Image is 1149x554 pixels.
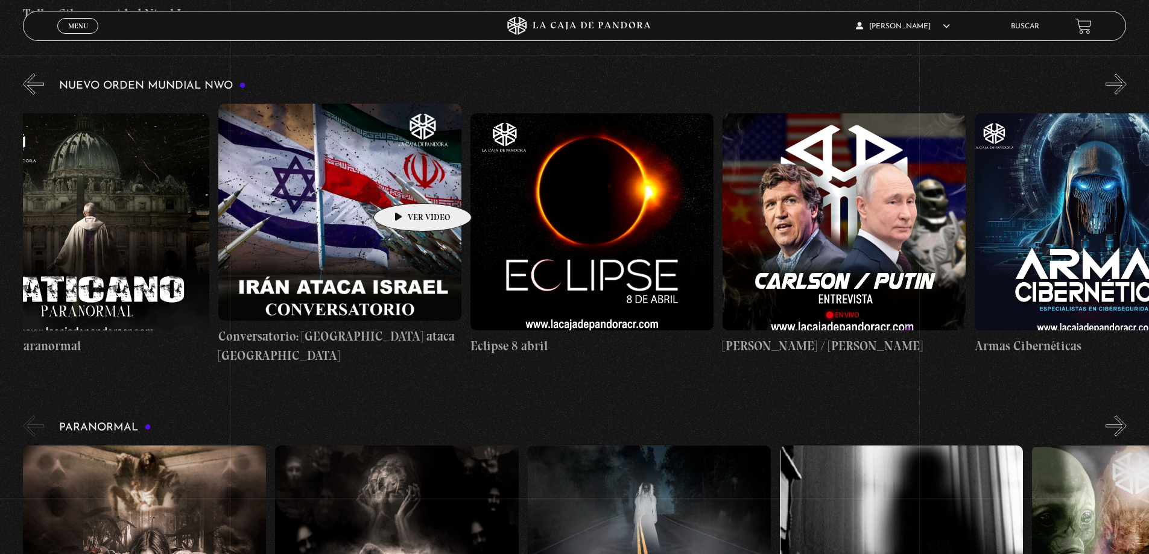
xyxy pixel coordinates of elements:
a: Buscar [1011,23,1039,30]
span: Cerrar [64,33,92,41]
h4: Taller Ciberseguridad Nivel I [23,4,266,24]
a: Conversatorio: [GEOGRAPHIC_DATA] ataca [GEOGRAPHIC_DATA] [218,104,461,365]
span: [PERSON_NAME] [856,23,950,30]
h4: Conversatorio: [GEOGRAPHIC_DATA] ataca [GEOGRAPHIC_DATA] [218,327,461,365]
h4: [PERSON_NAME] / [PERSON_NAME] [723,336,966,356]
h3: Nuevo Orden Mundial NWO [59,80,246,92]
h3: Paranormal [59,422,151,433]
button: Previous [23,415,44,436]
span: Menu [68,22,88,30]
button: Next [1106,74,1127,95]
button: Previous [23,74,44,95]
a: [PERSON_NAME] / [PERSON_NAME] [723,104,966,365]
button: Next [1106,415,1127,436]
h4: Eclipse 8 abril [470,336,714,356]
a: View your shopping cart [1075,18,1092,34]
a: Eclipse 8 abril [470,104,714,365]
